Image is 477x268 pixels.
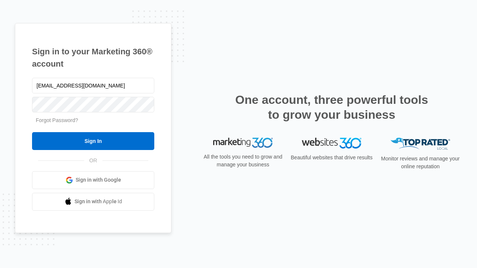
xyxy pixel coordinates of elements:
[290,154,373,162] p: Beautiful websites that drive results
[75,198,122,205] span: Sign in with Apple Id
[379,155,462,170] p: Monitor reviews and manage your online reputation
[76,176,121,184] span: Sign in with Google
[84,157,102,165] span: OR
[201,153,285,169] p: All the tools you need to grow and manage your business
[391,138,450,150] img: Top Rated Local
[32,193,154,211] a: Sign in with Apple Id
[233,92,430,122] h2: One account, three powerful tools to grow your business
[213,138,273,148] img: Marketing 360
[32,171,154,189] a: Sign in with Google
[36,117,78,123] a: Forgot Password?
[302,138,361,149] img: Websites 360
[32,78,154,93] input: Email
[32,132,154,150] input: Sign In
[32,45,154,70] h1: Sign in to your Marketing 360® account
